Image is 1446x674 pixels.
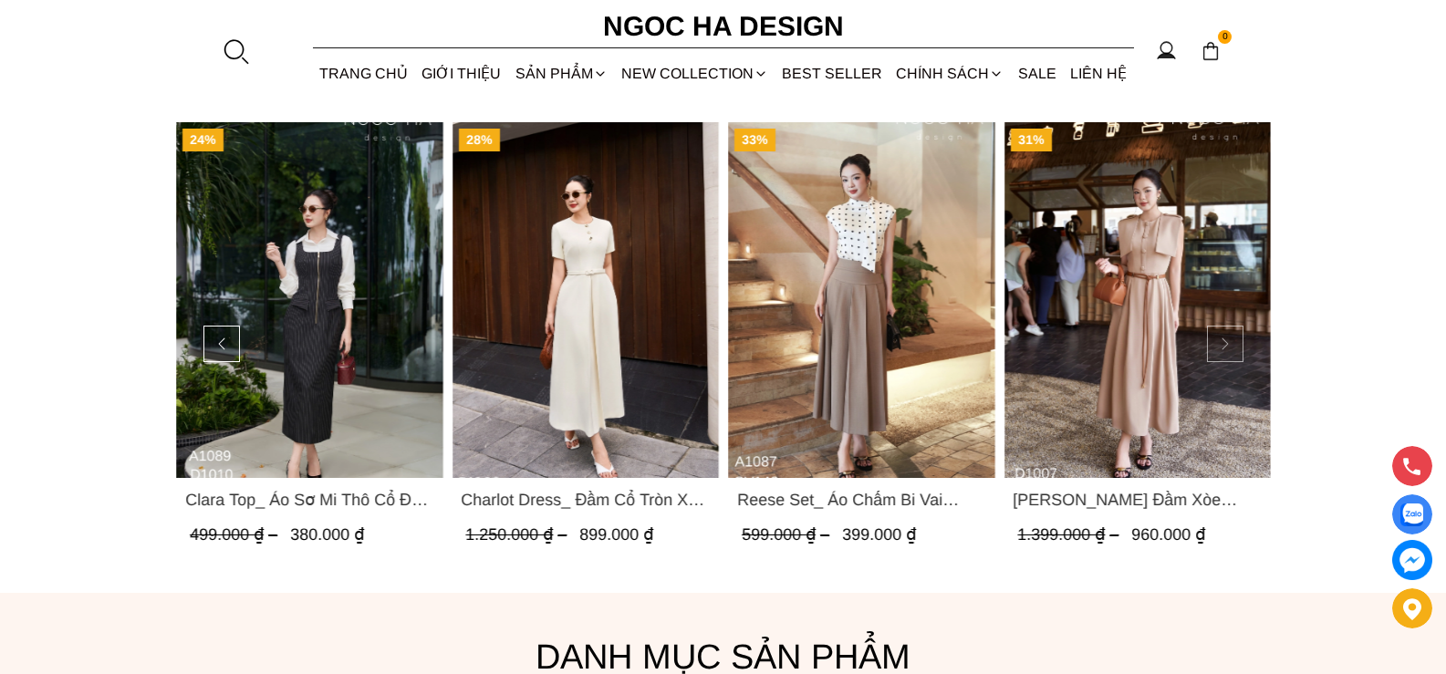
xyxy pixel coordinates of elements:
a: messenger [1392,540,1432,580]
a: Link to Clara Top_ Áo Sơ Mi Thô Cổ Đức Màu Trắng A1089 [185,487,434,513]
span: 1.250.000 ₫ [465,525,571,544]
a: Ngoc Ha Design [587,5,860,48]
span: 1.399.000 ₫ [1017,525,1123,544]
span: 0 [1218,30,1233,45]
a: Display image [1392,494,1432,534]
a: GIỚI THIỆU [415,49,508,98]
img: img-CART-ICON-ksit0nf1 [1201,41,1221,61]
span: 960.000 ₫ [1131,525,1205,544]
a: Product image - Clara Top_ Áo Sơ Mi Thô Cổ Đức Màu Trắng A1089 [176,122,443,478]
span: 399.000 ₫ [842,525,916,544]
span: 499.000 ₫ [190,525,282,544]
a: NEW COLLECTION [614,49,775,98]
span: Clara Top_ Áo Sơ Mi Thô Cổ Đức Màu Trắng A1089 [185,487,434,513]
a: Link to Reese Set_ Áo Chấm Bi Vai Chờm Mix Chân Váy Xếp Ly Hông Màu Nâu Tây A1087+CV142 [737,487,986,513]
a: Link to Helen Dress_ Đầm Xòe Choàng Vai Màu Bee Kaki D1007 [1013,487,1262,513]
a: Product image - Charlot Dress_ Đầm Cổ Tròn Xếp Ly Giữa Kèm Đai Màu Kem D1009 [452,122,719,478]
a: Link to Charlot Dress_ Đầm Cổ Tròn Xếp Ly Giữa Kèm Đai Màu Kem D1009 [461,487,710,513]
a: SALE [1011,49,1063,98]
a: TRANG CHỦ [313,49,415,98]
img: Display image [1400,503,1423,526]
span: 380.000 ₫ [290,525,364,544]
span: [PERSON_NAME] Đầm Xòe Choàng Vai Màu Bee Kaki D1007 [1013,487,1262,513]
span: 899.000 ₫ [579,525,653,544]
div: Chính sách [889,49,1011,98]
span: 599.000 ₫ [742,525,834,544]
a: LIÊN HỆ [1063,49,1133,98]
a: Product image - Helen Dress_ Đầm Xòe Choàng Vai Màu Bee Kaki D1007 [1004,122,1271,478]
span: Reese Set_ Áo Chấm Bi Vai Chờm Mix Chân Váy Xếp Ly Hông Màu Nâu Tây A1087+CV142 [737,487,986,513]
span: Charlot Dress_ Đầm Cổ Tròn Xếp Ly Giữa Kèm Đai Màu Kem D1009 [461,487,710,513]
a: BEST SELLER [775,49,889,98]
a: Product image - Reese Set_ Áo Chấm Bi Vai Chờm Mix Chân Váy Xếp Ly Hông Màu Nâu Tây A1087+CV142 [728,122,995,478]
div: SẢN PHẨM [508,49,614,98]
